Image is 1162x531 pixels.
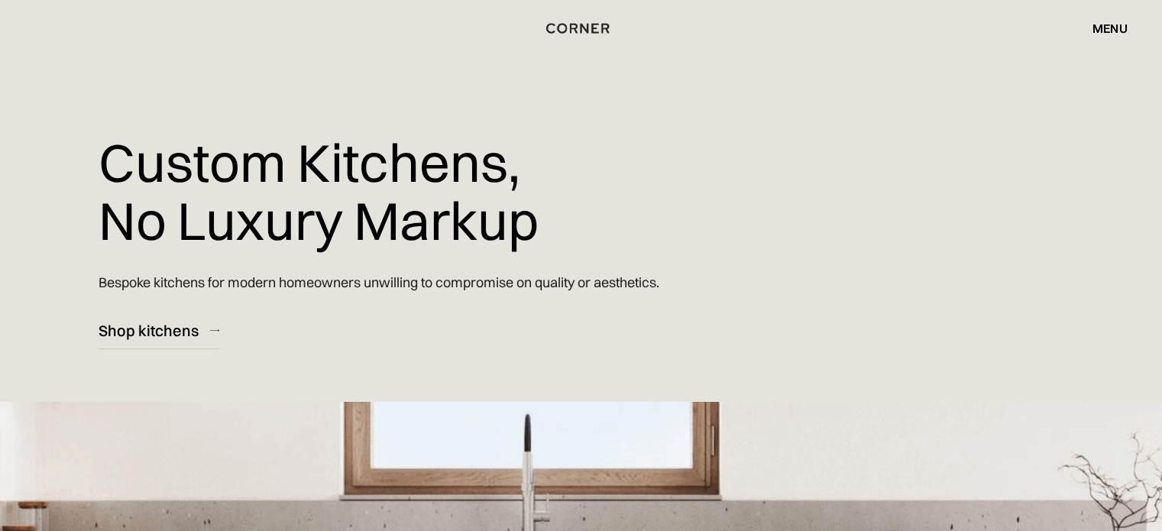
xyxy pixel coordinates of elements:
h1: Custom Kitchens, No Luxury Markup [99,122,539,261]
div: menu [1092,22,1128,34]
a: Shop kitchens [99,312,219,349]
p: Bespoke kitchens for modern homeowners unwilling to compromise on quality or aesthetics. [99,261,659,304]
div: menu [1077,15,1128,41]
div: Shop kitchens [99,320,199,341]
a: home [541,18,620,38]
